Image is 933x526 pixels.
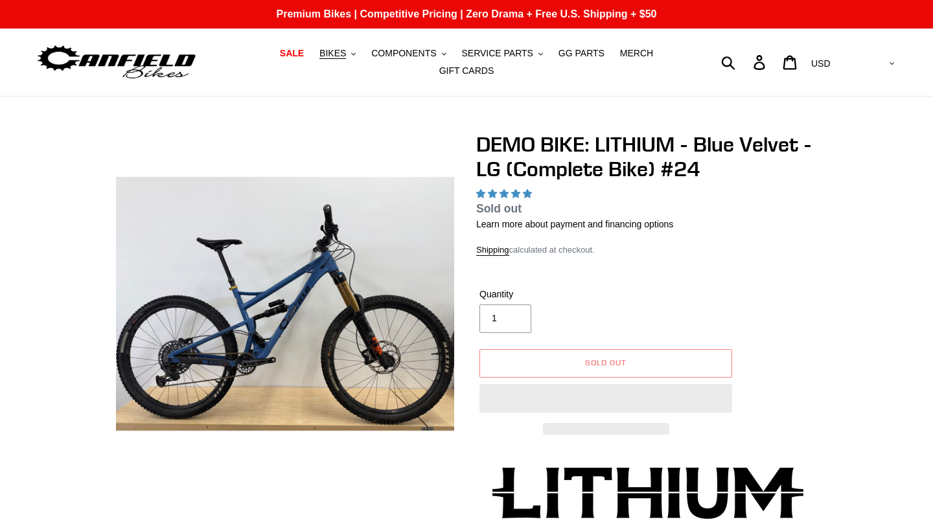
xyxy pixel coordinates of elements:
[476,219,673,229] a: Learn more about payment and financing options
[476,202,522,215] span: Sold out
[371,48,436,59] span: COMPONENTS
[552,45,611,62] a: GG PARTS
[116,135,454,473] img: DEMO BIKE: LITHIUM - Blue Velvet - LG (Complete Bike) #24
[319,48,346,59] span: BIKES
[313,45,362,62] button: BIKES
[273,45,310,62] a: SALE
[559,48,605,59] span: GG PARTS
[433,62,501,80] a: GIFT CARDS
[620,48,653,59] span: MERCH
[479,288,603,301] label: Quantity
[36,42,198,83] img: Canfield Bikes
[455,45,549,62] button: SERVICE PARTS
[728,48,761,76] input: Search
[614,45,660,62] a: MERCH
[476,132,820,182] h1: DEMO BIKE: LITHIUM - Blue Velvet - LG (Complete Bike) #24
[461,48,533,59] span: SERVICE PARTS
[476,189,535,199] span: 5.00 stars
[492,467,803,519] img: Lithium-Logo_480x480.png
[439,65,494,76] span: GIFT CARDS
[585,358,627,367] span: Sold out
[479,349,732,378] button: Sold out
[476,245,509,256] a: Shipping
[476,244,820,257] div: calculated at checkout.
[365,45,452,62] button: COMPONENTS
[280,48,304,59] span: SALE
